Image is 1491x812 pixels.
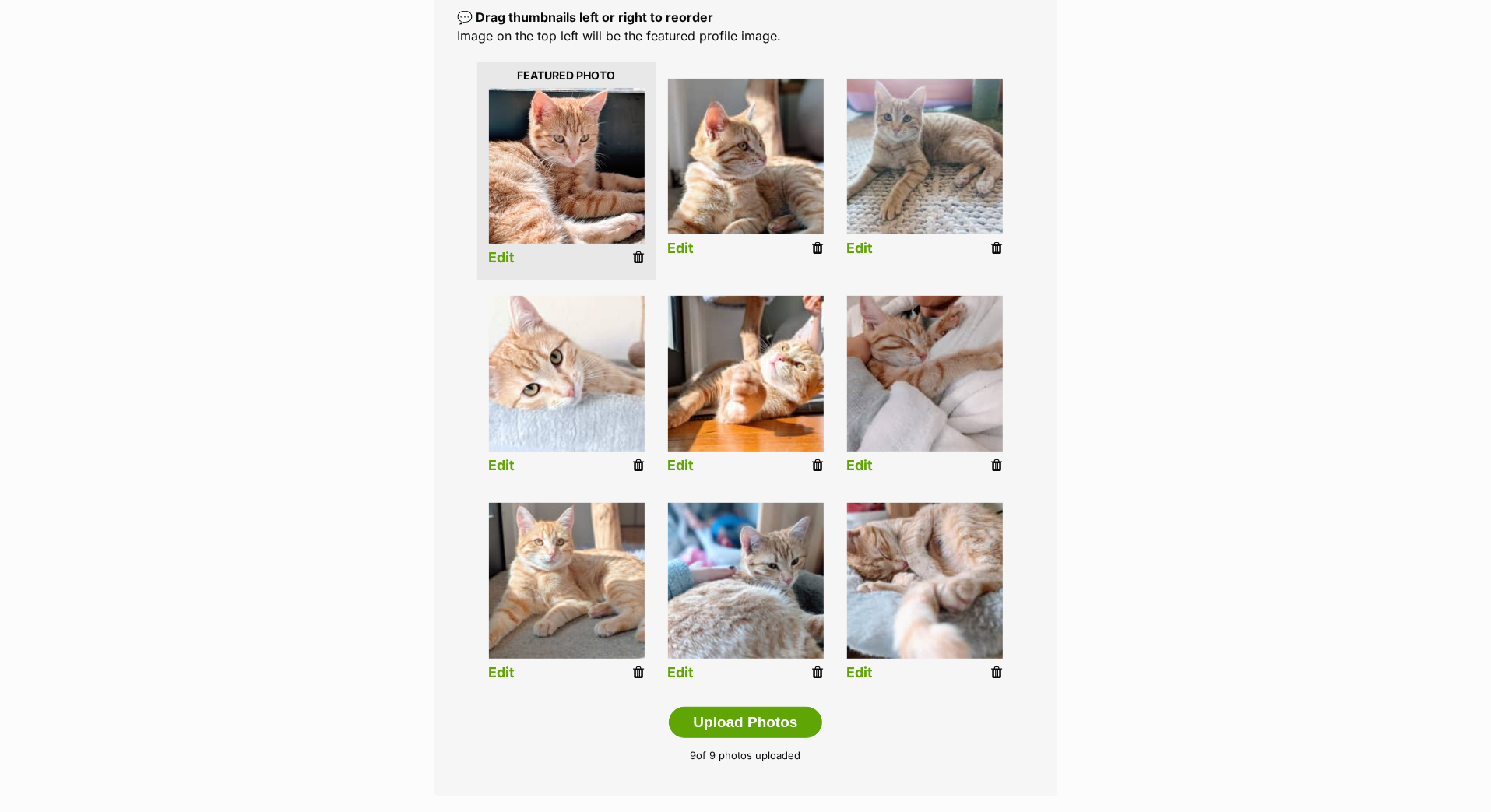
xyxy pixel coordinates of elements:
[668,241,695,257] a: Edit
[489,503,645,659] img: listing photo
[458,8,1034,45] p: Image on the top left will be the featured profile image.
[489,88,645,244] img: listing photo
[847,296,1003,452] img: listing photo
[668,79,824,234] img: listing photo
[669,707,821,738] button: Upload Photos
[668,503,824,659] img: listing photo
[458,9,714,25] b: 💬 Drag thumbnails left or right to reorder
[847,665,874,681] a: Edit
[458,748,1034,764] p: of 9 photos uploaded
[668,458,695,474] a: Edit
[691,749,697,761] span: 9
[489,296,645,452] img: listing photo
[847,458,874,474] a: Edit
[847,503,1003,659] img: listing photo
[489,458,515,474] a: Edit
[668,665,695,681] a: Edit
[847,79,1003,234] img: listing photo
[489,665,515,681] a: Edit
[847,241,874,257] a: Edit
[668,296,824,452] img: listing photo
[489,250,515,266] a: Edit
